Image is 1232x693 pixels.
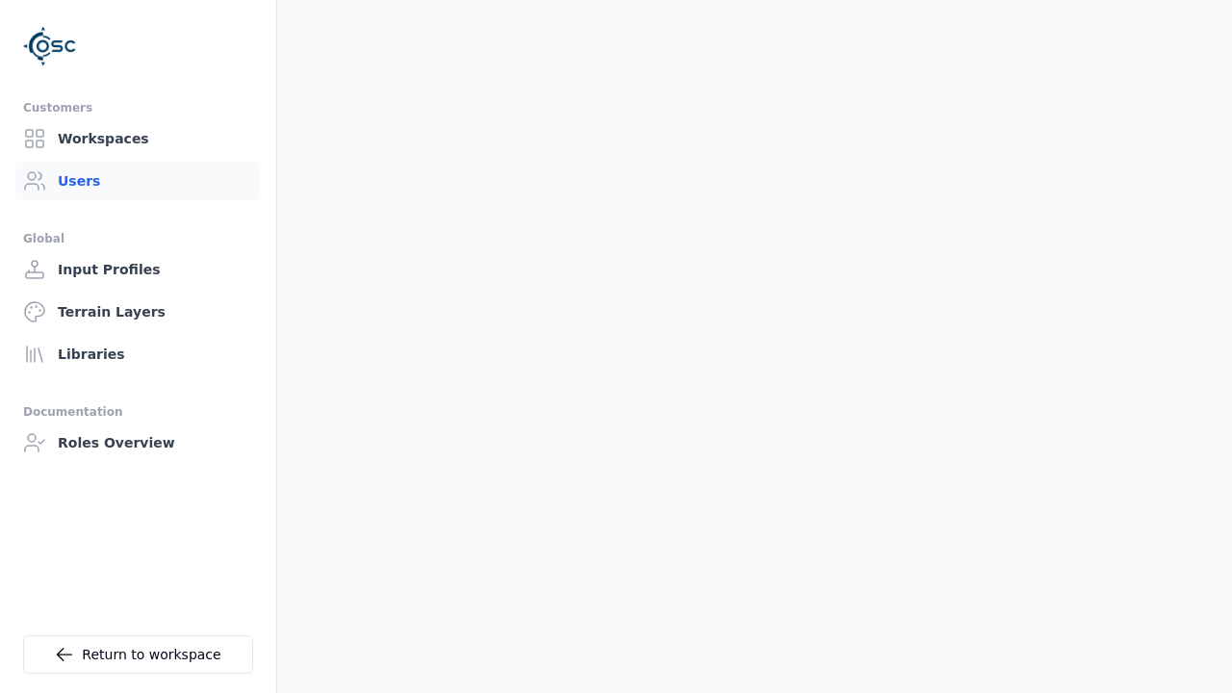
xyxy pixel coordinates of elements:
[23,635,253,674] a: Return to workspace
[15,119,261,158] a: Workspaces
[23,19,77,73] img: Logo
[23,400,253,423] div: Documentation
[23,227,253,250] div: Global
[15,293,261,331] a: Terrain Layers
[15,162,261,200] a: Users
[23,96,253,119] div: Customers
[15,335,261,373] a: Libraries
[15,250,261,289] a: Input Profiles
[15,423,261,462] a: Roles Overview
